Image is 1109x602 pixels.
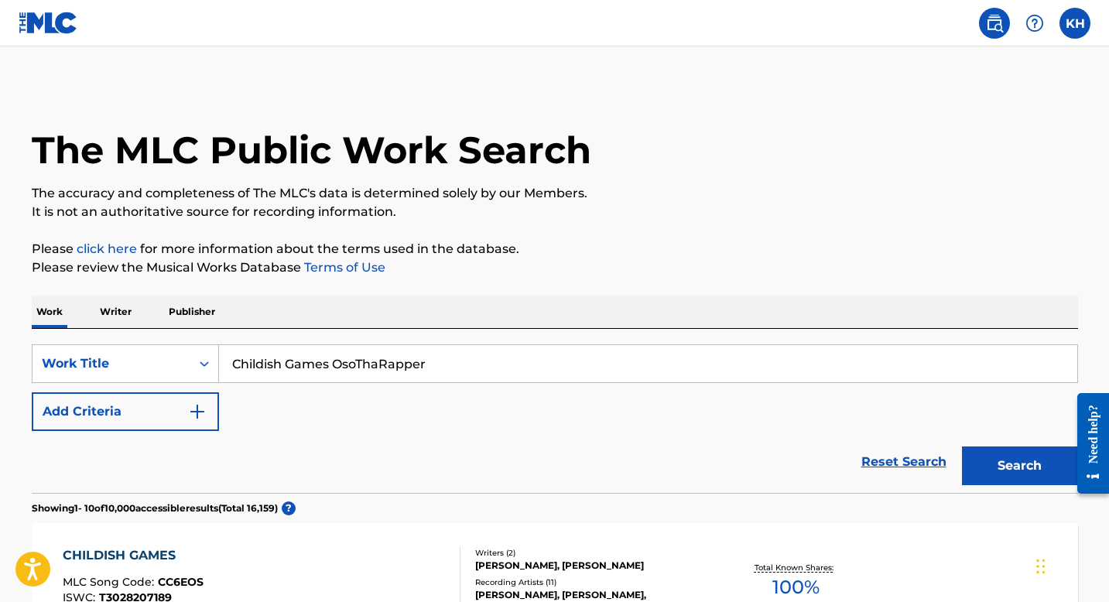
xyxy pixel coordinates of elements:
[475,559,709,573] div: [PERSON_NAME], [PERSON_NAME]
[32,127,591,173] h1: The MLC Public Work Search
[854,445,954,479] a: Reset Search
[188,402,207,421] img: 9d2ae6d4665cec9f34b9.svg
[32,501,278,515] p: Showing 1 - 10 of 10,000 accessible results (Total 16,159 )
[32,203,1078,221] p: It is not an authoritative source for recording information.
[77,241,137,256] a: click here
[475,576,709,588] div: Recording Artists ( 11 )
[1036,543,1046,590] div: Drag
[32,184,1078,203] p: The accuracy and completeness of The MLC's data is determined solely by our Members.
[32,392,219,431] button: Add Criteria
[32,296,67,328] p: Work
[979,8,1010,39] a: Public Search
[301,260,385,275] a: Terms of Use
[1019,8,1050,39] div: Help
[95,296,136,328] p: Writer
[63,546,204,565] div: CHILDISH GAMES
[282,501,296,515] span: ?
[63,575,158,589] span: MLC Song Code :
[164,296,220,328] p: Publisher
[1025,14,1044,32] img: help
[985,14,1004,32] img: search
[772,573,820,601] span: 100 %
[755,562,837,573] p: Total Known Shares:
[1059,8,1090,39] div: User Menu
[158,575,204,589] span: CC6EOS
[475,547,709,559] div: Writers ( 2 )
[32,240,1078,258] p: Please for more information about the terms used in the database.
[32,344,1078,493] form: Search Form
[42,354,181,373] div: Work Title
[962,446,1078,485] button: Search
[32,258,1078,277] p: Please review the Musical Works Database
[1066,381,1109,506] iframe: Resource Center
[1032,528,1109,602] iframe: Chat Widget
[19,12,78,34] img: MLC Logo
